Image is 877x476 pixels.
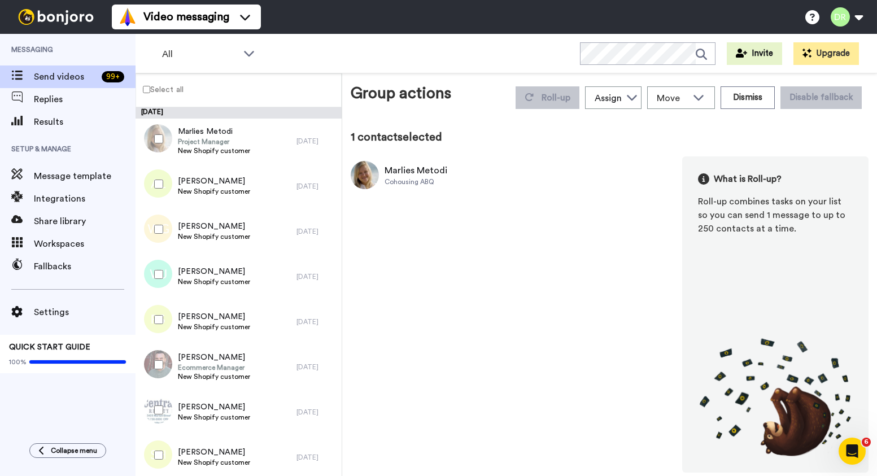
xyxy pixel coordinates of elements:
span: New Shopify customer [178,413,250,422]
span: What is Roll-up? [714,172,782,186]
span: [PERSON_NAME] [178,352,250,363]
span: Ecommerce Manager [178,363,250,372]
span: Roll-up [542,93,570,102]
button: Roll-up [516,86,579,109]
label: Select all [136,82,184,96]
img: Image of Marlies Metodi [351,161,379,189]
span: [PERSON_NAME] [178,311,250,322]
img: vm-color.svg [119,8,137,26]
span: Results [34,115,136,129]
span: [PERSON_NAME] [178,221,250,232]
span: Collapse menu [51,446,97,455]
span: New Shopify customer [178,458,250,467]
button: Dismiss [721,86,775,109]
span: Move [657,91,687,105]
button: Collapse menu [29,443,106,458]
span: Integrations [34,192,136,206]
span: New Shopify customer [178,187,250,196]
button: Upgrade [793,42,859,65]
span: 6 [862,438,871,447]
span: [PERSON_NAME] [178,266,250,277]
span: New Shopify customer [178,232,250,241]
iframe: Intercom live chat [839,438,866,465]
span: Replies [34,93,136,106]
span: All [162,47,238,61]
span: Marlies Metodi [178,126,250,137]
div: [DATE] [296,363,336,372]
div: Group actions [351,82,451,109]
div: Marlies Metodi [385,164,447,177]
img: bj-logo-header-white.svg [14,9,98,25]
div: [DATE] [136,107,342,119]
div: [DATE] [296,227,336,236]
span: 100% [9,357,27,366]
span: New Shopify customer [178,322,250,331]
div: 99 + [102,71,124,82]
div: [DATE] [296,453,336,462]
img: joro-roll.png [698,338,853,457]
div: 1 contact selected [351,129,869,145]
span: [PERSON_NAME] [178,447,250,458]
span: Video messaging [143,9,229,25]
div: Assign [595,91,622,105]
span: Workspaces [34,237,136,251]
div: [DATE] [296,408,336,417]
span: Project Manager [178,137,250,146]
span: New Shopify customer [178,372,250,381]
div: Cohousing ABQ [385,177,447,186]
span: [PERSON_NAME] [178,176,250,187]
div: [DATE] [296,272,336,281]
span: [PERSON_NAME] [178,401,250,413]
span: Fallbacks [34,260,136,273]
span: New Shopify customer [178,277,250,286]
div: [DATE] [296,317,336,326]
button: Invite [727,42,782,65]
input: Select all [143,86,150,93]
div: [DATE] [296,137,336,146]
span: QUICK START GUIDE [9,343,90,351]
span: New Shopify customer [178,146,250,155]
button: Disable fallback [780,86,862,109]
span: Settings [34,305,136,319]
div: Roll-up combines tasks on your list so you can send 1 message to up to 250 contacts at a time. [698,195,853,235]
span: Message template [34,169,136,183]
span: Send videos [34,70,97,84]
span: Share library [34,215,136,228]
div: [DATE] [296,182,336,191]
